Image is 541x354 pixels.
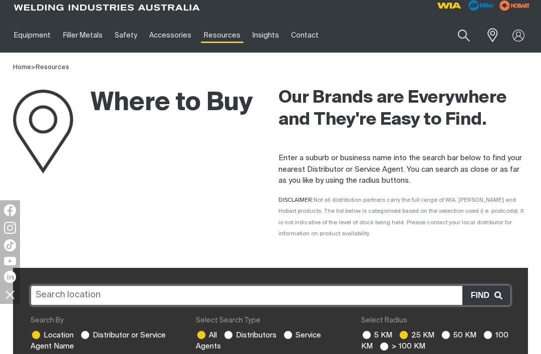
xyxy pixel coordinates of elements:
h2: Our Brands are Everywhere and They're Easy to Find. [279,87,528,131]
label: 25 KM [398,331,434,339]
label: Location [31,331,74,339]
img: hide socials [2,286,19,303]
span: Find [471,289,494,302]
span: > [31,64,36,71]
nav: Main [8,18,402,53]
img: LinkedIn [4,271,16,283]
a: Resources [36,64,69,71]
label: All [196,331,217,339]
a: Insights [246,18,285,53]
input: Product name or item number... [434,24,481,47]
label: Distributors [223,331,277,339]
button: Search products [447,24,481,47]
div: Search By [31,315,180,326]
input: Search location [31,285,510,305]
a: Home [13,64,31,71]
span: DISCLAIMER: [279,197,523,237]
a: Safety [109,18,143,53]
div: Select Search Type [196,315,345,326]
img: TikTok [4,239,16,251]
label: 50 KM [440,331,476,339]
div: Select Radius [361,315,510,326]
a: Accessories [143,18,197,53]
img: Instagram [4,222,16,234]
h1: Where to Buy [13,87,253,120]
span: Not all distribution partners carry the full range of WIA, [PERSON_NAME] and Hobart products. The... [279,197,523,237]
img: YouTube [4,257,16,265]
a: Filler Metals [57,18,108,53]
img: Facebook [4,204,16,216]
button: Find [462,286,510,305]
a: Equipment [8,18,57,53]
a: Contact [285,18,325,53]
p: Enter a suburb or business name into the search bar below to find your nearest Distributor or Ser... [279,153,528,187]
label: Distributor or Service Agent Name [31,331,166,350]
label: > 100 KM [379,342,425,350]
a: Resources [198,18,246,53]
label: 5 KM [361,331,392,339]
